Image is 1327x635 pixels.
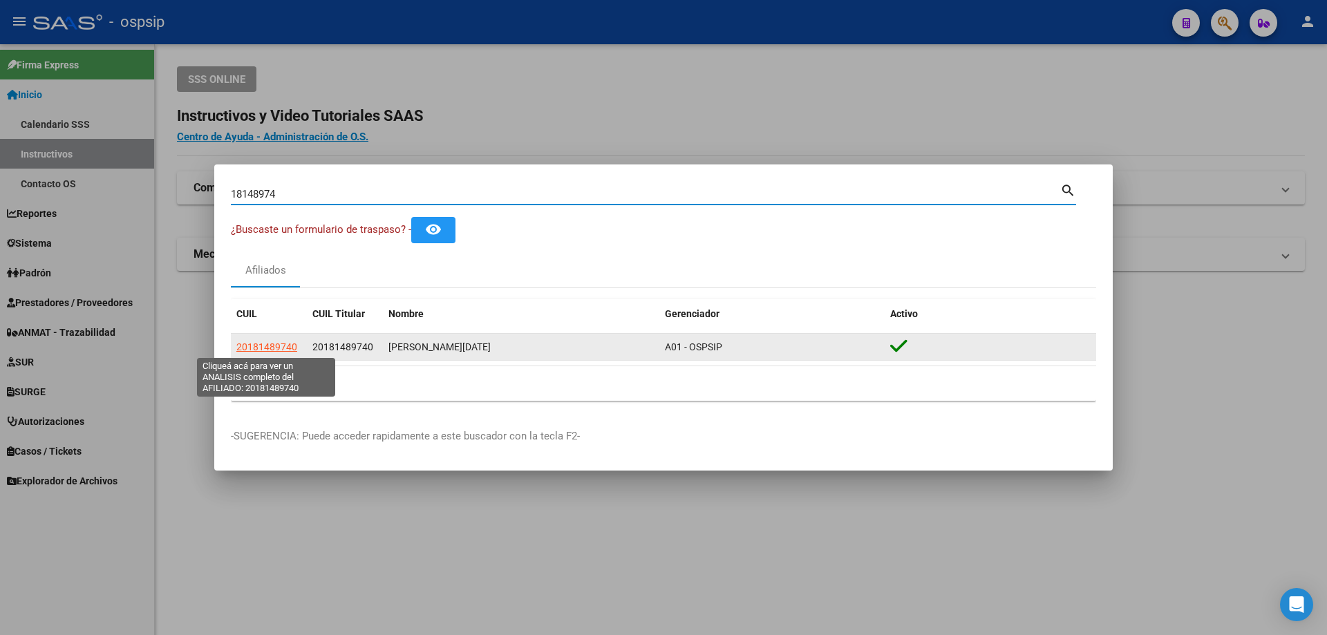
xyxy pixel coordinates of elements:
[312,308,365,319] span: CUIL Titular
[659,299,885,329] datatable-header-cell: Gerenciador
[425,221,442,238] mat-icon: remove_red_eye
[307,299,383,329] datatable-header-cell: CUIL Titular
[231,366,1096,401] div: 1 total
[236,308,257,319] span: CUIL
[388,339,654,355] div: [PERSON_NAME][DATE]
[231,428,1096,444] p: -SUGERENCIA: Puede acceder rapidamente a este buscador con la tecla F2-
[1060,181,1076,198] mat-icon: search
[890,308,918,319] span: Activo
[388,308,424,319] span: Nombre
[665,341,722,352] span: A01 - OSPSIP
[312,341,373,352] span: 20181489740
[665,308,719,319] span: Gerenciador
[231,299,307,329] datatable-header-cell: CUIL
[885,299,1096,329] datatable-header-cell: Activo
[236,341,297,352] span: 20181489740
[1280,588,1313,621] div: Open Intercom Messenger
[245,263,286,278] div: Afiliados
[383,299,659,329] datatable-header-cell: Nombre
[231,223,411,236] span: ¿Buscaste un formulario de traspaso? -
